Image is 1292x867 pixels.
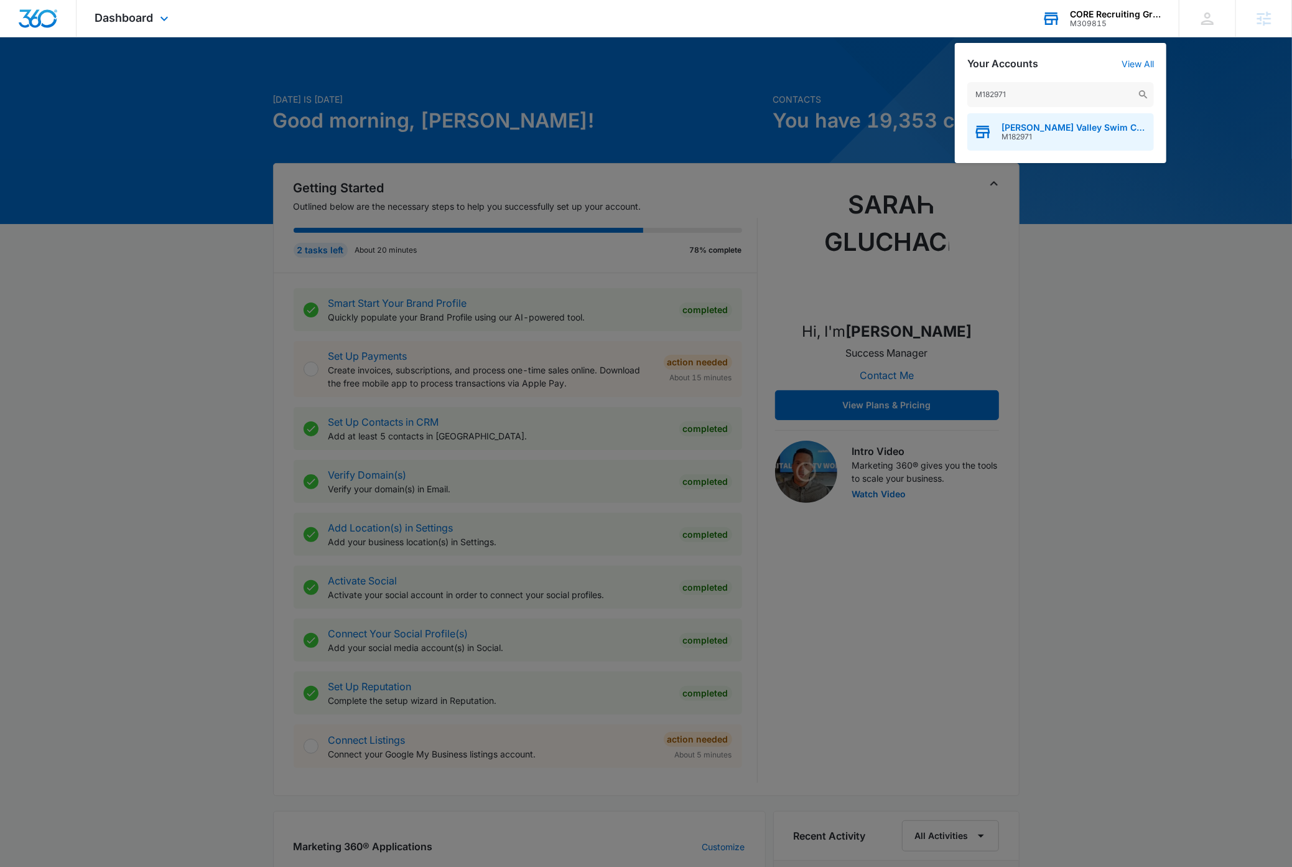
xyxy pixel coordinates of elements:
span: Dashboard [95,11,154,24]
h2: Your Accounts [967,58,1038,70]
button: [PERSON_NAME] Valley Swim CorporateM182971 [967,113,1154,151]
div: account name [1070,9,1161,19]
div: account id [1070,19,1161,28]
input: Search Accounts [967,82,1154,107]
span: M182971 [1002,133,1148,141]
a: View All [1122,59,1154,69]
span: [PERSON_NAME] Valley Swim Corporate [1002,123,1148,133]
